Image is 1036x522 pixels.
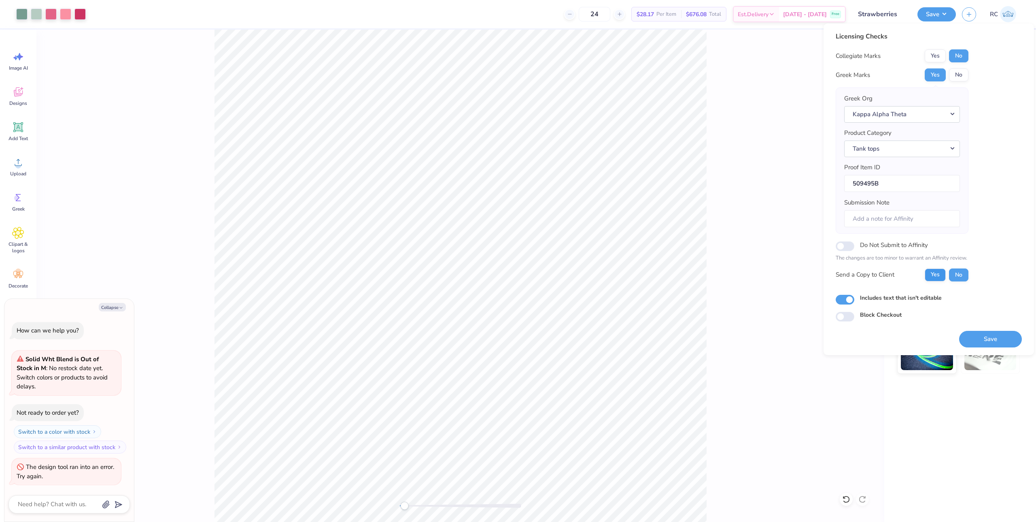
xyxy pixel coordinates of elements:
[12,206,25,212] span: Greek
[656,10,676,19] span: Per Item
[925,68,946,81] button: Yes
[949,268,968,281] button: No
[925,268,946,281] button: Yes
[925,49,946,62] button: Yes
[844,210,960,228] input: Add a note for Affinity
[836,270,894,279] div: Send a Copy to Client
[5,241,32,254] span: Clipart & logos
[9,100,27,107] span: Designs
[836,51,881,61] div: Collegiate Marks
[783,10,827,19] span: [DATE] - [DATE]
[17,326,79,335] div: How can we help you?
[99,303,126,311] button: Collapse
[836,70,870,80] div: Greek Marks
[17,463,114,480] div: The design tool ran into an error. Try again.
[860,311,902,319] label: Block Checkout
[844,198,890,207] label: Submission Note
[917,7,956,21] button: Save
[844,163,880,172] label: Proof Item ID
[949,68,968,81] button: No
[400,502,408,510] div: Accessibility label
[986,6,1020,22] a: RC
[860,294,942,302] label: Includes text that isn't editable
[17,355,99,373] strong: Solid Wht Blend is Out of Stock in M
[860,240,928,250] label: Do Not Submit to Affinity
[17,355,108,391] span: : No restock date yet. Switch colors or products to avoid delays.
[738,10,769,19] span: Est. Delivery
[686,10,707,19] span: $676.08
[990,10,998,19] span: RC
[844,94,873,103] label: Greek Org
[844,106,960,123] button: Kappa Alpha Theta
[844,128,892,138] label: Product Category
[949,49,968,62] button: No
[709,10,721,19] span: Total
[836,32,968,41] div: Licensing Checks
[836,254,968,262] p: The changes are too minor to warrant an Affinity review.
[14,425,101,438] button: Switch to a color with stock
[8,135,28,142] span: Add Text
[1000,6,1016,22] img: Rio Cabojoc
[844,141,960,157] button: Tank tops
[579,7,610,21] input: – –
[14,441,126,454] button: Switch to a similar product with stock
[8,283,28,289] span: Decorate
[117,445,122,450] img: Switch to a similar product with stock
[959,331,1022,347] button: Save
[637,10,654,19] span: $28.17
[17,409,79,417] div: Not ready to order yet?
[9,65,28,71] span: Image AI
[852,6,911,22] input: Untitled Design
[92,429,97,434] img: Switch to a color with stock
[832,11,839,17] span: Free
[10,170,26,177] span: Upload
